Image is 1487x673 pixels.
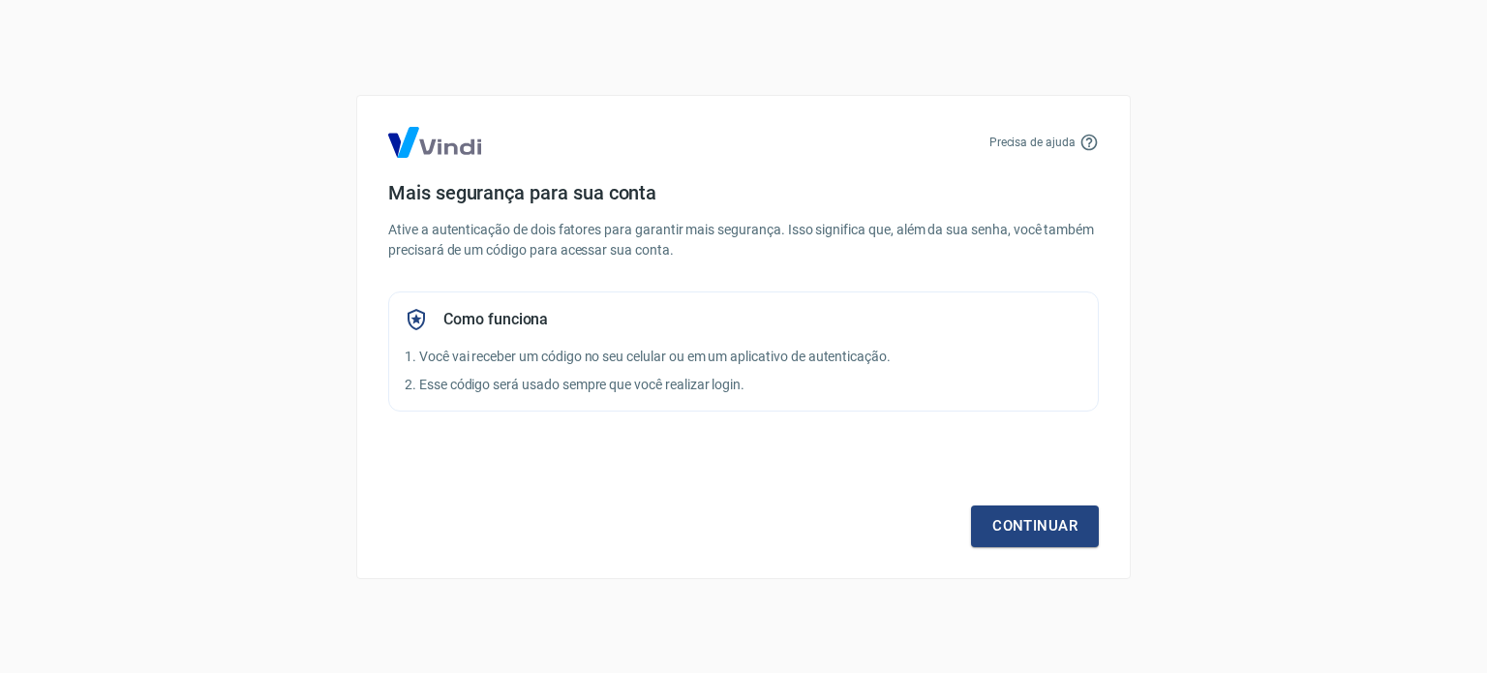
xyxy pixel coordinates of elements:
h5: Como funciona [443,310,548,329]
p: 2. Esse código será usado sempre que você realizar login. [405,375,1082,395]
h4: Mais segurança para sua conta [388,181,1099,204]
img: Logo Vind [388,127,481,158]
a: Continuar [971,505,1099,546]
p: Precisa de ajuda [989,134,1076,151]
p: 1. Você vai receber um código no seu celular ou em um aplicativo de autenticação. [405,347,1082,367]
p: Ative a autenticação de dois fatores para garantir mais segurança. Isso significa que, além da su... [388,220,1099,260]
